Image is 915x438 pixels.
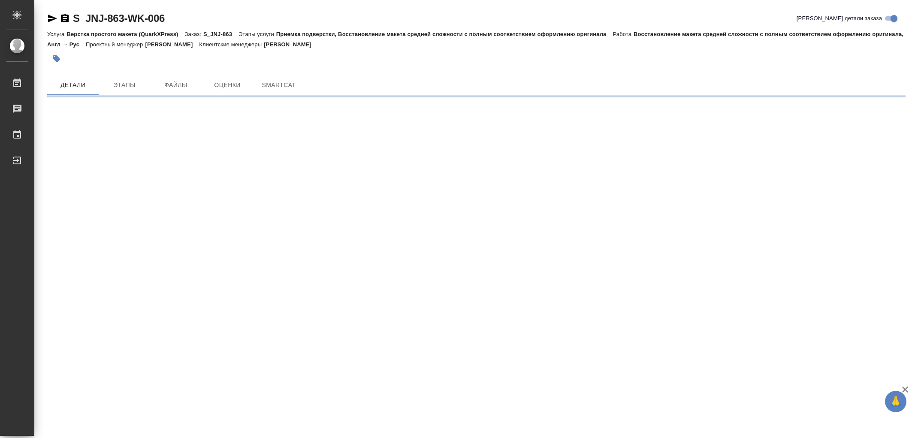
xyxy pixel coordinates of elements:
p: Приемка подверстки, Восстановление макета средней сложности с полным соответствием оформлению ори... [276,31,613,37]
button: Скопировать ссылку [60,13,70,24]
p: Клиентские менеджеры [199,41,264,48]
p: Заказ: [185,31,203,37]
span: 🙏 [888,393,903,411]
p: Этапы услуги [239,31,276,37]
button: Добавить тэг [47,49,66,68]
span: Файлы [155,80,196,91]
button: 🙏 [885,391,906,412]
span: SmartCat [258,80,299,91]
a: S_JNJ-863-WK-006 [73,12,165,24]
p: S_JNJ-863 [203,31,239,37]
p: Услуга [47,31,66,37]
p: Работа [613,31,634,37]
span: Этапы [104,80,145,91]
p: Проектный менеджер [86,41,145,48]
p: [PERSON_NAME] [145,41,199,48]
span: Оценки [207,80,248,91]
span: [PERSON_NAME] детали заказа [797,14,882,23]
span: Детали [52,80,94,91]
p: [PERSON_NAME] [264,41,318,48]
p: Верстка простого макета (QuarkXPress) [66,31,184,37]
button: Скопировать ссылку для ЯМессенджера [47,13,57,24]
